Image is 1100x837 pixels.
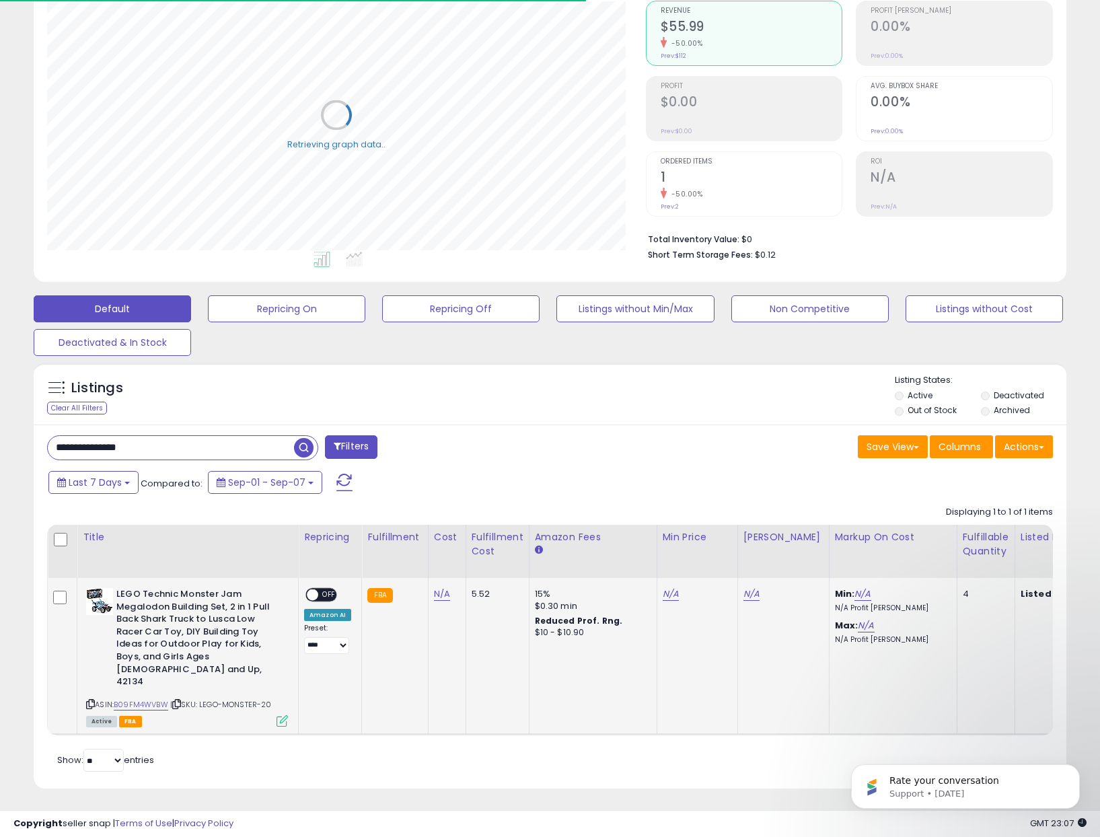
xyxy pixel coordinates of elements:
button: Default [34,295,191,322]
div: Amazon AI [304,609,351,621]
div: Cost [434,530,460,544]
b: Max: [835,619,858,632]
h2: $0.00 [661,94,842,112]
span: Profit [PERSON_NAME] [871,7,1052,15]
span: Profit [661,83,842,90]
label: Out of Stock [908,404,957,416]
span: Last 7 Days [69,476,122,489]
a: N/A [743,587,760,601]
span: OFF [318,589,340,601]
p: N/A Profit [PERSON_NAME] [835,604,947,613]
small: Prev: N/A [871,203,897,211]
a: N/A [858,619,874,632]
span: Sep-01 - Sep-07 [228,476,305,489]
button: Actions [995,435,1053,458]
span: ROI [871,158,1052,166]
div: Clear All Filters [47,402,107,414]
div: seller snap | | [13,817,233,830]
small: -50.00% [667,38,703,48]
small: Prev: 0.00% [871,127,903,135]
span: Avg. Buybox Share [871,83,1052,90]
div: [PERSON_NAME] [743,530,823,544]
b: Short Term Storage Fees: [648,249,753,260]
div: Min Price [663,530,732,544]
label: Active [908,390,932,401]
a: B09FM4WVBW [114,699,168,711]
h2: $55.99 [661,19,842,37]
label: Deactivated [994,390,1044,401]
div: 15% [535,588,647,600]
strong: Copyright [13,817,63,830]
b: Total Inventory Value: [648,233,739,245]
div: Fulfillment Cost [472,530,523,558]
small: Prev: 0.00% [871,52,903,60]
h5: Listings [71,379,123,398]
h2: 1 [661,170,842,188]
button: Repricing Off [382,295,540,322]
div: $10 - $10.90 [535,627,647,639]
div: $0.30 min [535,600,647,612]
button: Repricing On [208,295,365,322]
p: N/A Profit [PERSON_NAME] [835,635,947,645]
p: Listing States: [895,374,1066,387]
iframe: Intercom notifications message [831,736,1100,830]
b: Min: [835,587,855,600]
li: $0 [648,230,1043,246]
div: ASIN: [86,588,288,725]
label: Archived [994,404,1030,416]
button: Non Competitive [731,295,889,322]
small: Amazon Fees. [535,544,543,556]
small: FBA [367,588,392,603]
button: Save View [858,435,928,458]
a: N/A [663,587,679,601]
span: Revenue [661,7,842,15]
a: Privacy Policy [174,817,233,830]
b: Reduced Prof. Rng. [535,615,623,626]
div: 5.52 [472,588,519,600]
div: Retrieving graph data.. [287,138,386,150]
div: Repricing [304,530,356,544]
small: -50.00% [667,189,703,199]
h2: N/A [871,170,1052,188]
span: Columns [939,440,981,453]
button: Last 7 Days [48,471,139,494]
button: Listings without Cost [906,295,1063,322]
div: 4 [963,588,1004,600]
div: Amazon Fees [535,530,651,544]
span: All listings currently available for purchase on Amazon [86,716,117,727]
div: Title [83,530,293,544]
small: Prev: $0.00 [661,127,692,135]
span: Show: entries [57,754,154,766]
b: LEGO Technic Monster Jam Megalodon Building Set, 2 in 1 Pull Back Shark Truck to Lusca Low Racer ... [116,588,280,692]
button: Columns [930,435,993,458]
div: Fulfillable Quantity [963,530,1009,558]
button: Deactivated & In Stock [34,329,191,356]
span: | SKU: LEGO-MONSTER-20 [170,699,272,710]
small: Prev: 2 [661,203,679,211]
a: N/A [854,587,871,601]
div: Fulfillment [367,530,422,544]
span: FBA [119,716,142,727]
h2: 0.00% [871,19,1052,37]
img: 51LSTvMUNSL._SL40_.jpg [86,588,113,615]
a: Terms of Use [115,817,172,830]
span: $0.12 [755,248,776,261]
a: N/A [434,587,450,601]
div: Preset: [304,624,351,654]
small: Prev: $112 [661,52,686,60]
b: Listed Price: [1021,587,1082,600]
button: Filters [325,435,377,459]
div: Displaying 1 to 1 of 1 items [946,506,1053,519]
button: Listings without Min/Max [556,295,714,322]
span: Ordered Items [661,158,842,166]
h2: 0.00% [871,94,1052,112]
button: Sep-01 - Sep-07 [208,471,322,494]
div: Markup on Cost [835,530,951,544]
span: Compared to: [141,477,203,490]
th: The percentage added to the cost of goods (COGS) that forms the calculator for Min & Max prices. [829,525,957,578]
